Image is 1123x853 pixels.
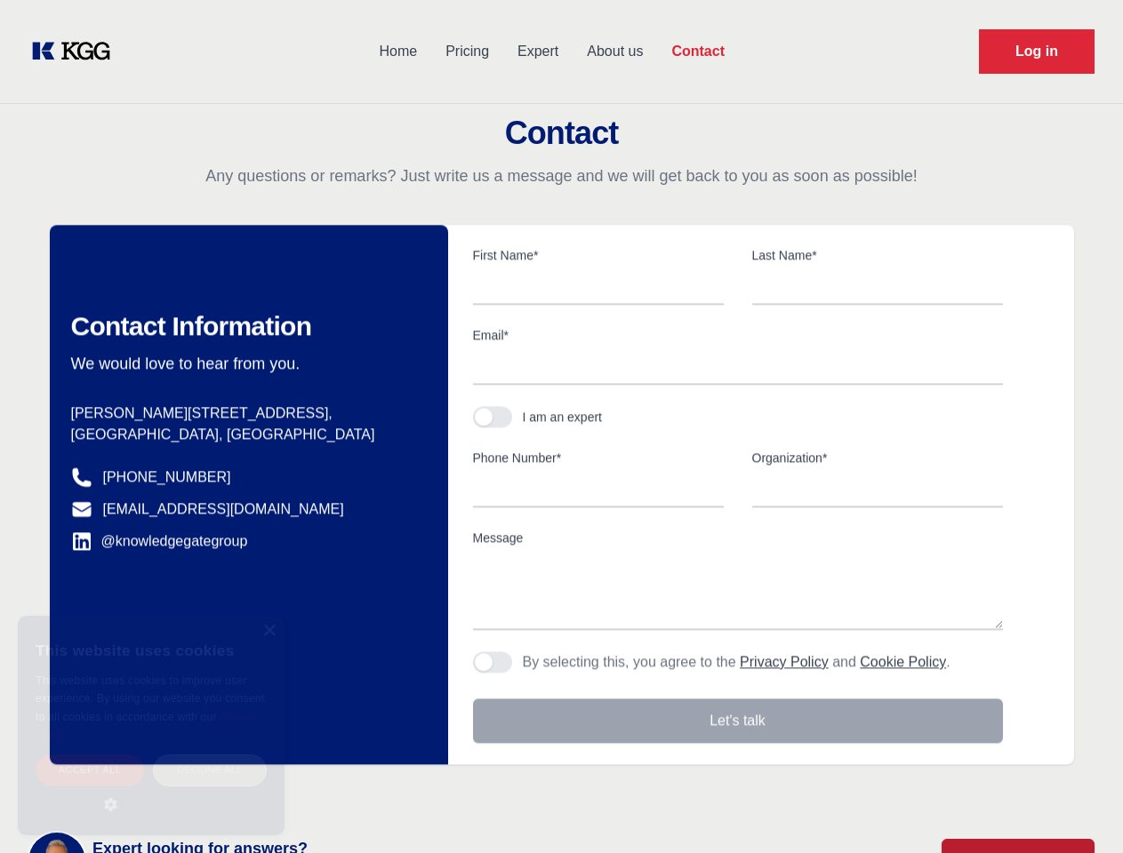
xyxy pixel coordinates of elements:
[523,651,951,673] p: By selecting this, you agree to the and .
[473,698,1003,743] button: Let's talk
[979,29,1095,74] a: Request Demo
[1034,768,1123,853] iframe: Chat Widget
[860,654,946,669] a: Cookie Policy
[473,326,1003,344] label: Email*
[28,37,124,66] a: KOL Knowledge Platform: Talk to Key External Experts (KEE)
[431,28,503,75] a: Pricing
[103,466,231,488] a: [PHONE_NUMBER]
[740,654,829,669] a: Privacy Policy
[36,712,253,740] a: Cookie Policy
[573,28,657,75] a: About us
[752,449,1003,466] label: Organization*
[473,529,1003,546] label: Message
[71,403,420,424] p: [PERSON_NAME][STREET_ADDRESS],
[752,246,1003,264] label: Last Name*
[103,498,344,520] a: [EMAIL_ADDRESS][DOMAIN_NAME]
[262,625,276,638] div: Close
[36,674,264,723] span: This website uses cookies to improve user experience. By using our website you consent to all coo...
[503,28,573,75] a: Expert
[657,28,739,75] a: Contact
[21,116,1102,151] h2: Contact
[523,408,603,426] div: I am an expert
[21,165,1102,187] p: Any questions or remarks? Just write us a message and we will get back to you as soon as possible!
[71,310,420,342] h2: Contact Information
[71,353,420,374] p: We would love to hear from you.
[71,530,248,552] a: @knowledgegategroup
[71,424,420,445] p: [GEOGRAPHIC_DATA], [GEOGRAPHIC_DATA]
[36,754,144,785] div: Accept all
[153,754,267,785] div: Decline all
[36,629,267,672] div: This website uses cookies
[473,449,724,466] label: Phone Number*
[365,28,431,75] a: Home
[473,246,724,264] label: First Name*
